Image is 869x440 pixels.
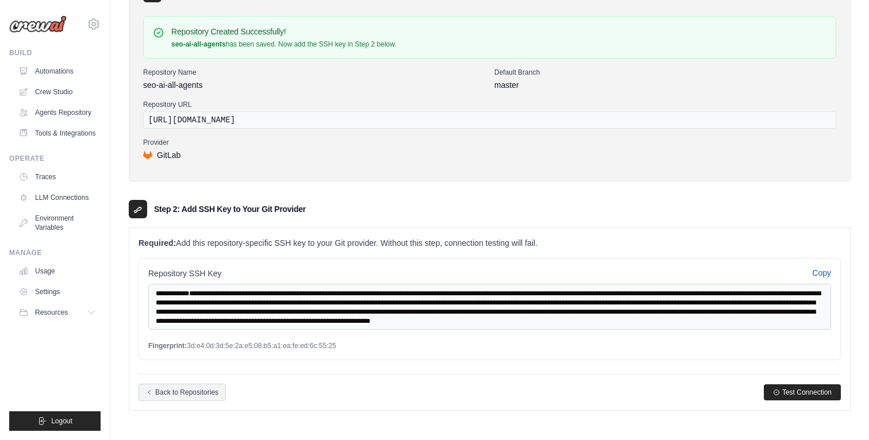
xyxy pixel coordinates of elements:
div: Build [9,48,101,57]
span: GitLab [143,149,180,161]
div: Manage [9,248,101,257]
img: Logo [9,16,67,33]
a: Agents Repository [14,103,101,122]
div: seo-ai-all-agents [143,79,485,91]
strong: Required: [139,238,176,248]
div: 3d:e4:0d:3d:5e:2a:e5:08:b5:a1:ea:fe:ed:6c:55:25 [148,341,831,350]
div: [URL][DOMAIN_NAME] [143,111,836,129]
a: Settings [14,283,101,301]
button: Test Connection [764,384,841,400]
label: Repository Name [143,68,485,77]
span: Repository SSH Key [148,268,222,279]
p: Add this repository-specific SSH key to your Git provider. Without this step, connection testing ... [139,237,841,249]
button: Logout [9,411,101,431]
strong: seo-ai-all-agents [171,40,226,48]
div: master [494,79,836,91]
label: Default Branch [494,68,836,77]
a: Environment Variables [14,209,101,237]
label: Provider [143,138,836,147]
a: Automations [14,62,101,80]
span: Resources [35,308,68,317]
p: has been saved. Now add the SSH key in Step 2 below. [171,40,397,49]
a: Traces [14,168,101,186]
label: Repository URL [143,100,836,109]
button: Copy [812,267,831,279]
h3: Step 2: Add SSH Key to Your Git Provider [154,203,306,215]
a: Tools & Integrations [14,124,101,142]
a: Back to Repositories [139,384,226,401]
div: Operate [9,154,101,163]
span: Test Connection [782,388,832,397]
a: Crew Studio [14,83,101,101]
a: LLM Connections [14,188,101,207]
span: Logout [51,416,72,426]
a: Usage [14,262,101,280]
h4: Repository Created Successfully! [171,26,397,37]
button: Resources [14,303,101,322]
strong: Fingerprint: [148,342,187,350]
